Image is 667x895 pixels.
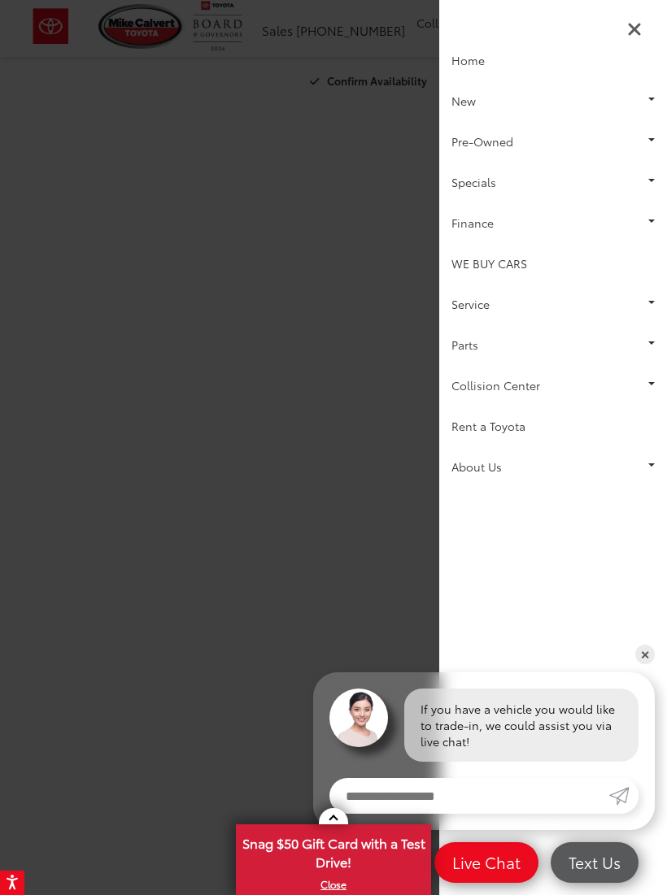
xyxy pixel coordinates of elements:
[439,446,667,487] a: About Us
[238,826,429,875] span: Snag $50 Gift Card with a Test Drive!
[404,689,639,762] div: If you have a vehicle you would like to trade-in, we could assist you via live chat!
[329,689,388,747] img: Agent profile photo
[439,406,667,446] a: Rent a Toyota
[560,852,629,872] span: Text Us
[622,16,647,40] button: Close Sidebar
[439,80,667,121] a: New
[439,121,667,162] a: Pre-Owned
[439,202,667,243] a: Finance
[439,40,667,80] a: Home
[439,162,667,202] a: Specials
[439,243,667,284] a: WE BUY CARS
[444,852,529,872] span: Live Chat
[609,778,639,814] a: Submit
[439,284,667,324] a: Service
[439,365,667,406] a: Collision Center
[434,842,538,883] a: Live Chat
[551,842,639,883] a: Text Us
[439,324,667,365] a: Parts
[329,778,609,814] input: Enter your message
